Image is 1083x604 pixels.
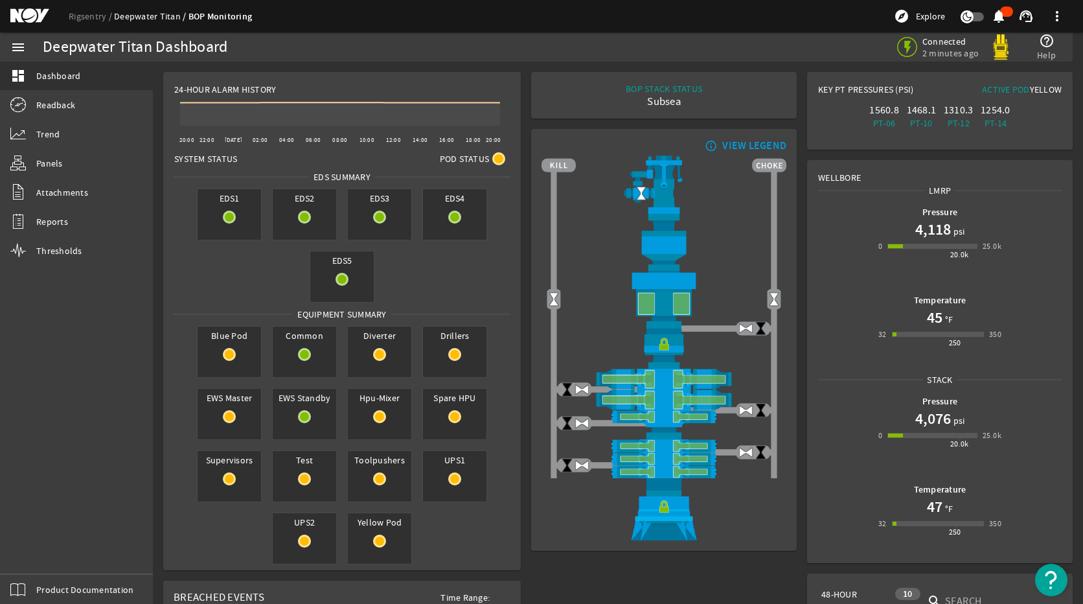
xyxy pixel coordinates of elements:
div: 250 [949,526,961,539]
div: Wellbore [808,161,1072,184]
span: Yellow [1030,84,1062,95]
span: Stack [922,373,957,386]
span: UPS2 [273,513,336,531]
img: ValveClose.png [753,403,768,418]
span: EDS1 [198,189,261,207]
span: LMRP [924,184,955,197]
mat-icon: explore [894,8,909,24]
div: 0 [878,240,882,253]
span: Dashboard [36,69,80,82]
span: Supervisors [198,451,261,469]
span: 2 minutes ago [922,47,979,59]
div: Key PT Pressures (PSI) [818,83,940,101]
div: 25.0k [983,240,1001,253]
div: 20.0k [950,437,969,450]
img: Yellowpod.svg [988,34,1014,60]
div: 1468.1 [906,104,937,117]
span: Trend [36,128,60,141]
span: Hpu-Mixer [348,389,411,407]
span: psi [951,225,965,238]
span: EWS Master [198,389,261,407]
text: 10:00 [359,136,374,144]
b: Pressure [922,395,957,408]
span: Toolpushers [348,451,411,469]
span: Blue Pod [198,327,261,345]
div: 1310.3 [942,104,974,117]
span: Spare HPU [423,389,486,407]
text: 04:00 [279,136,294,144]
div: 20.0k [950,248,969,261]
div: 350 [989,328,1001,341]
mat-icon: help_outline [1039,33,1054,49]
img: UpperAnnularOpen.png [541,271,786,329]
span: Readback [36,99,75,111]
text: 20:00 [179,136,194,144]
text: 22:00 [199,136,214,144]
div: 32 [878,328,887,341]
div: PT-10 [906,117,937,130]
img: Valve2Open.png [547,292,562,307]
span: Test [273,451,336,469]
text: [DATE] [225,136,243,144]
span: Product Documentation [36,583,133,596]
div: 1254.0 [979,104,1011,117]
img: FlexJoint.png [541,214,786,271]
a: BOP Monitoring [188,10,253,23]
div: PT-12 [942,117,974,130]
span: EWS Standby [273,389,336,407]
span: Help [1037,49,1056,62]
span: Active Pod [982,84,1030,95]
span: 24-Hour Alarm History [174,83,276,96]
span: EDS2 [273,189,336,207]
mat-icon: notifications [991,8,1007,24]
span: Drillers [423,327,486,345]
span: Breached Events [174,590,264,604]
span: EDS SUMMARY [309,170,375,183]
div: BOP STACK STATUS [626,82,702,95]
img: ShearRamOpen.png [541,369,786,389]
img: Valve2Open.png [767,292,782,307]
h1: 4,118 [915,219,951,240]
span: Common [273,327,336,345]
img: ValveOpen.png [575,382,589,397]
div: 250 [949,336,961,349]
text: 12:00 [386,136,401,144]
b: Pressure [922,206,957,218]
div: 25.0k [983,429,1001,442]
span: Explore [916,10,945,23]
span: Attachments [36,186,88,199]
img: RiserAdapter.png [541,156,786,214]
button: Open Resource Center [1035,564,1067,596]
div: Deepwater Titan Dashboard [43,41,227,54]
img: ValveClose.png [560,458,575,473]
a: Deepwater Titan [114,10,188,22]
b: Temperature [914,483,966,496]
text: 20:00 [486,136,501,144]
img: BopBodyShearBottom.png [541,423,786,439]
img: ShearRamOpen.png [541,389,786,410]
text: 06:00 [306,136,321,144]
img: ValveClose.png [560,416,575,431]
img: ValveClose.png [753,445,768,460]
span: Yellow Pod [348,513,411,531]
h1: 47 [927,496,942,517]
text: 16:00 [439,136,454,144]
span: Connected [922,36,979,47]
div: PT-06 [868,117,900,130]
text: 18:00 [466,136,481,144]
span: UPS1 [423,451,486,469]
img: PipeRamOpen.png [541,452,786,465]
span: Reports [36,215,68,228]
text: 14:00 [413,136,427,144]
mat-icon: dashboard [10,68,26,84]
button: more_vert [1042,1,1073,32]
img: RiserConnectorLock.png [541,329,786,369]
div: VIEW LEGEND [722,139,786,152]
text: 08:00 [332,136,347,144]
img: ValveOpen.png [575,458,589,473]
div: Subsea [626,95,702,108]
button: Explore [889,6,950,27]
img: Valve2Open.png [634,186,649,201]
h1: 4,076 [915,408,951,429]
span: EDS5 [310,251,374,270]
